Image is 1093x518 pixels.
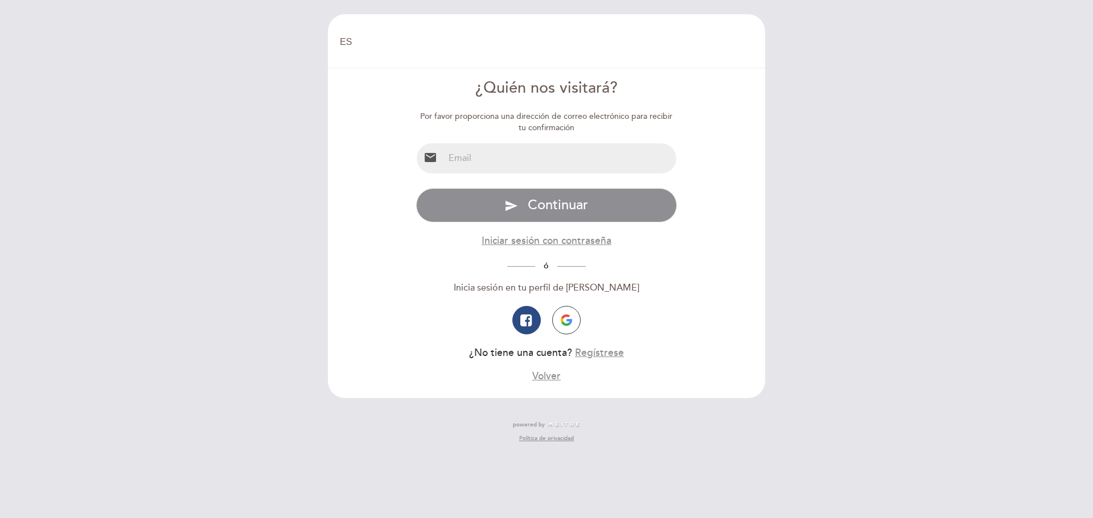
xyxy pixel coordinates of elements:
[504,199,518,213] i: send
[444,143,677,173] input: Email
[513,421,545,429] span: powered by
[482,234,611,248] button: Iniciar sesión con contraseña
[424,151,437,164] i: email
[535,261,557,271] span: ó
[575,346,624,360] button: Regístrese
[416,281,677,295] div: Inicia sesión en tu perfil de [PERSON_NAME]
[416,77,677,100] div: ¿Quién nos visitará?
[519,434,574,442] a: Política de privacidad
[416,111,677,134] div: Por favor proporciona una dirección de correo electrónico para recibir tu confirmación
[469,347,572,359] span: ¿No tiene una cuenta?
[548,422,580,428] img: MEITRE
[561,314,572,326] img: icon-google.png
[513,421,580,429] a: powered by
[416,188,677,222] button: send Continuar
[528,197,588,213] span: Continuar
[532,369,561,383] button: Volver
